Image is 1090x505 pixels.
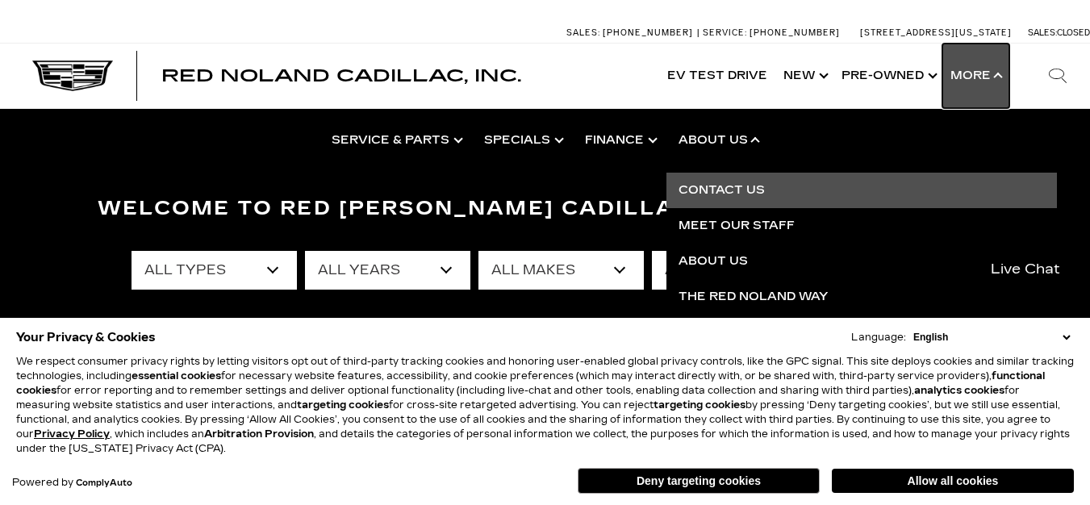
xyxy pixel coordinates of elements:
a: [STREET_ADDRESS][US_STATE] [860,27,1012,38]
a: New [775,44,833,108]
span: Sales: [566,27,600,38]
select: Filter by type [132,251,297,290]
button: Allow all cookies [832,469,1074,493]
a: Red Noland Cadillac, Inc. [161,68,521,84]
img: Cadillac Dark Logo with Cadillac White Text [32,61,113,91]
span: [PHONE_NUMBER] [750,27,840,38]
a: Contact Us [666,173,1057,208]
span: Live Chat [983,260,1068,278]
span: [PHONE_NUMBER] [603,27,693,38]
span: Closed [1057,27,1090,38]
strong: analytics cookies [914,385,1004,396]
a: Finance [573,108,666,173]
a: The Red Noland Way [666,279,1057,315]
div: Language: [851,332,906,342]
select: Language Select [909,330,1074,344]
a: Specials [472,108,573,173]
a: EV Test Drive [659,44,775,108]
select: Filter by model [652,251,817,290]
a: Service & Parts [319,108,472,173]
select: Filter by year [305,251,470,290]
span: Your Privacy & Cookies [16,326,156,348]
h3: Welcome to Red [PERSON_NAME] Cadillac, Inc. [98,193,993,225]
strong: essential cookies [132,370,221,382]
a: Sales: [PHONE_NUMBER] [566,28,697,37]
button: Deny targeting cookies [578,468,820,494]
div: Powered by [12,478,132,488]
p: We respect consumer privacy rights by letting visitors opt out of third-party tracking cookies an... [16,354,1074,456]
a: Meet Our Staff [666,208,1057,244]
a: Service: [PHONE_NUMBER] [697,28,844,37]
span: Red Noland Cadillac, Inc. [161,66,521,86]
span: Sales: [1028,27,1057,38]
a: Privacy Policy [34,428,110,440]
span: Service: [703,27,747,38]
a: ComplyAuto [76,478,132,488]
a: Live Chat [973,250,1078,288]
select: Filter by make [478,251,644,290]
button: More [942,44,1009,108]
strong: targeting cookies [654,399,745,411]
strong: targeting cookies [297,399,389,411]
a: About Us [666,108,771,173]
strong: Arbitration Provision [204,428,314,440]
a: Pre-Owned [833,44,942,108]
a: About Us [666,244,1057,279]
